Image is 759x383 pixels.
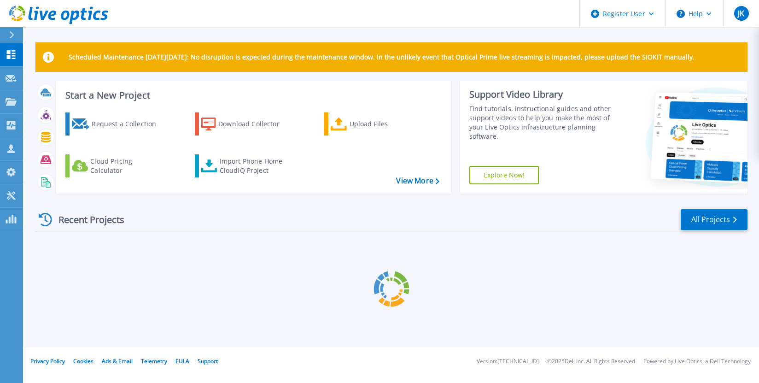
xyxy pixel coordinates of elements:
a: Explore Now! [469,166,539,184]
a: Telemetry [141,357,167,365]
a: Upload Files [324,112,427,136]
a: Privacy Policy [30,357,65,365]
a: Ads & Email [102,357,133,365]
div: Cloud Pricing Calculator [90,157,164,175]
a: Request a Collection [65,112,168,136]
a: EULA [175,357,189,365]
div: Import Phone Home CloudIQ Project [220,157,292,175]
div: Support Video Library [469,88,614,100]
li: Version: [TECHNICAL_ID] [477,359,539,365]
div: Upload Files [350,115,423,133]
a: Cookies [73,357,93,365]
a: Cloud Pricing Calculator [65,154,168,177]
div: Request a Collection [92,115,165,133]
li: © 2025 Dell Inc. All Rights Reserved [547,359,635,365]
a: All Projects [681,209,747,230]
a: View More [396,177,439,185]
div: Download Collector [218,115,292,133]
a: Download Collector [195,112,298,136]
div: Find tutorials, instructional guides and other support videos to help you make the most of your L... [469,104,614,141]
li: Powered by Live Optics, a Dell Technology [643,359,751,365]
span: JK [738,10,744,17]
h3: Start a New Project [65,90,439,100]
p: Scheduled Maintenance [DATE][DATE]: No disruption is expected during the maintenance window. In t... [69,53,695,61]
div: Recent Projects [35,208,137,231]
a: Support [198,357,218,365]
